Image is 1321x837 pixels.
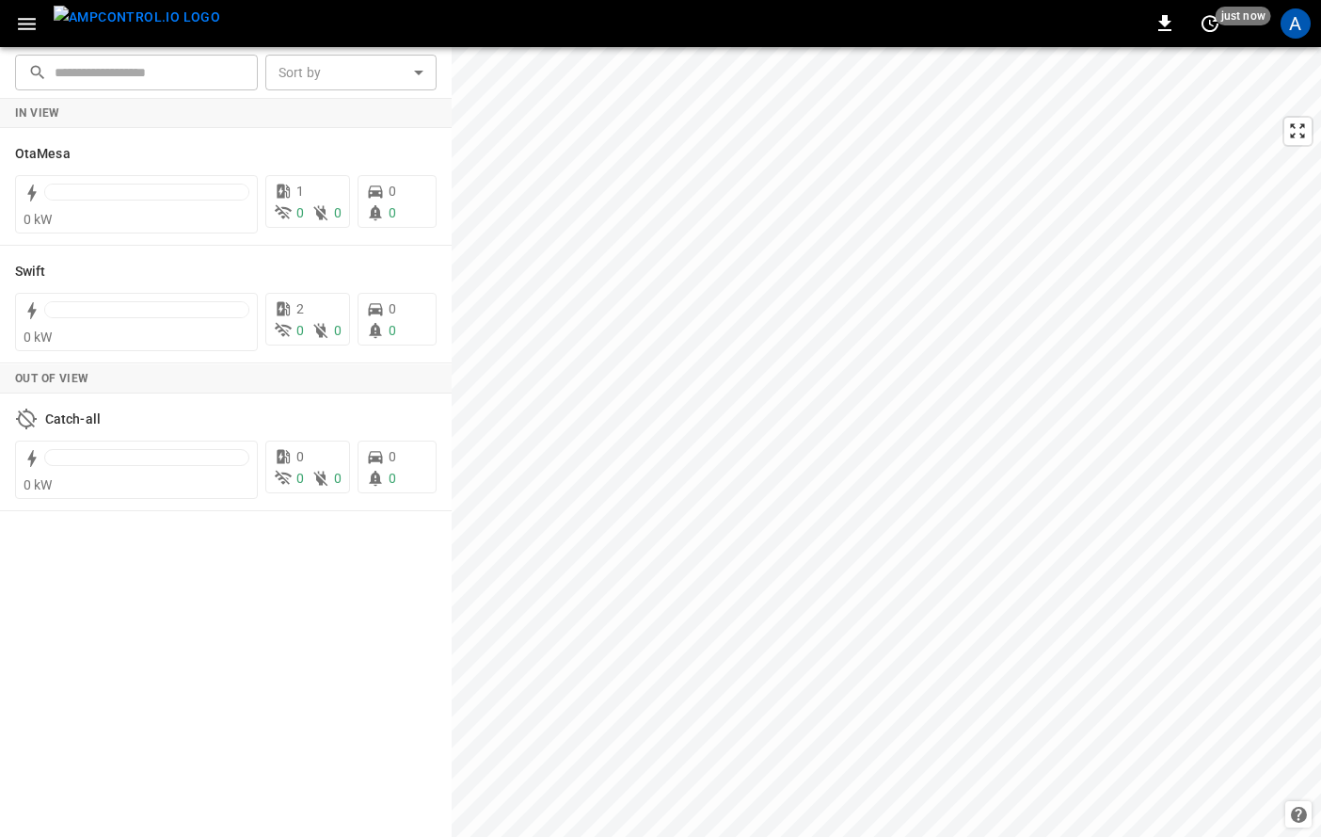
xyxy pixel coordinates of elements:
[15,144,71,165] h6: OtaMesa
[15,372,88,385] strong: Out of View
[334,205,342,220] span: 0
[296,205,304,220] span: 0
[296,449,304,464] span: 0
[389,184,396,199] span: 0
[334,323,342,338] span: 0
[389,301,396,316] span: 0
[24,330,53,345] span: 0 kW
[389,449,396,464] span: 0
[452,47,1321,837] canvas: Map
[389,471,396,486] span: 0
[24,212,53,227] span: 0 kW
[1281,8,1311,39] div: profile-icon
[296,471,304,486] span: 0
[389,323,396,338] span: 0
[1195,8,1225,39] button: set refresh interval
[389,205,396,220] span: 0
[296,184,304,199] span: 1
[15,262,46,282] h6: Swift
[296,301,304,316] span: 2
[1216,7,1271,25] span: just now
[296,323,304,338] span: 0
[24,477,53,492] span: 0 kW
[334,471,342,486] span: 0
[54,6,220,29] img: ampcontrol.io logo
[45,410,101,430] h6: Catch-all
[15,106,60,120] strong: In View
